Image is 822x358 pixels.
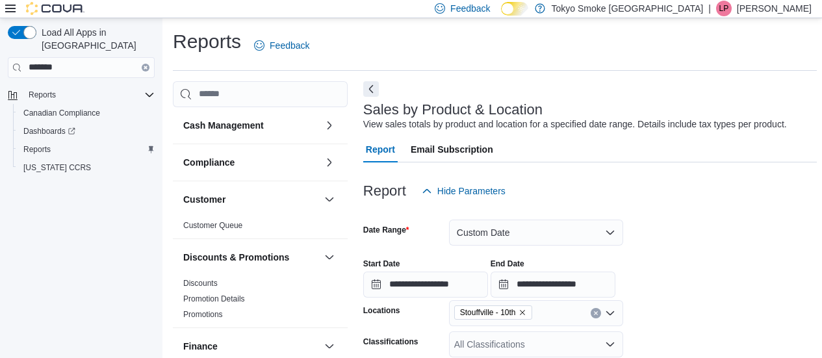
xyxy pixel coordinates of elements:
[173,29,241,55] h1: Reports
[173,275,348,327] div: Discounts & Promotions
[719,1,729,16] span: LP
[18,142,56,157] a: Reports
[23,144,51,155] span: Reports
[591,308,601,318] button: Clear input
[23,126,75,136] span: Dashboards
[18,105,105,121] a: Canadian Compliance
[183,309,223,320] span: Promotions
[36,26,155,52] span: Load All Apps in [GEOGRAPHIC_DATA]
[23,87,155,103] span: Reports
[142,64,149,71] button: Clear input
[552,1,704,16] p: Tokyo Smoke [GEOGRAPHIC_DATA]
[183,278,218,288] span: Discounts
[13,140,160,159] button: Reports
[23,87,61,103] button: Reports
[737,1,812,16] p: [PERSON_NAME]
[183,193,319,206] button: Customer
[13,159,160,177] button: [US_STATE] CCRS
[18,142,155,157] span: Reports
[173,218,348,238] div: Customer
[363,305,400,316] label: Locations
[605,339,615,350] button: Open list of options
[460,306,516,319] span: Stouffville - 10th
[454,305,532,320] span: Stouffville - 10th
[363,81,379,97] button: Next
[322,155,337,170] button: Compliance
[449,220,623,246] button: Custom Date
[708,1,711,16] p: |
[183,156,319,169] button: Compliance
[183,340,218,353] h3: Finance
[13,122,160,140] a: Dashboards
[183,279,218,288] a: Discounts
[366,136,395,162] span: Report
[363,337,418,347] label: Classifications
[417,178,511,204] button: Hide Parameters
[363,118,787,131] div: View sales totals by product and location for a specified date range. Details include tax types p...
[3,86,160,104] button: Reports
[322,192,337,207] button: Customer
[183,220,242,231] span: Customer Queue
[411,136,493,162] span: Email Subscription
[13,104,160,122] button: Canadian Compliance
[183,251,319,264] button: Discounts & Promotions
[18,123,155,139] span: Dashboards
[322,118,337,133] button: Cash Management
[363,272,488,298] input: Press the down key to open a popover containing a calendar.
[23,162,91,173] span: [US_STATE] CCRS
[183,310,223,319] a: Promotions
[501,2,528,16] input: Dark Mode
[183,340,319,353] button: Finance
[18,105,155,121] span: Canadian Compliance
[18,160,96,175] a: [US_STATE] CCRS
[363,102,543,118] h3: Sales by Product & Location
[491,272,615,298] input: Press the down key to open a popover containing a calendar.
[18,160,155,175] span: Washington CCRS
[363,183,406,199] h3: Report
[8,81,155,211] nav: Complex example
[183,294,245,303] a: Promotion Details
[26,2,84,15] img: Cova
[29,90,56,100] span: Reports
[437,185,506,198] span: Hide Parameters
[183,119,319,132] button: Cash Management
[183,193,225,206] h3: Customer
[491,259,524,269] label: End Date
[519,309,526,316] button: Remove Stouffville - 10th from selection in this group
[249,32,315,58] a: Feedback
[23,108,100,118] span: Canadian Compliance
[605,308,615,318] button: Open list of options
[322,339,337,354] button: Finance
[716,1,732,16] div: Luke Persaud
[270,39,309,52] span: Feedback
[322,249,337,265] button: Discounts & Promotions
[183,156,235,169] h3: Compliance
[450,2,490,15] span: Feedback
[363,259,400,269] label: Start Date
[183,119,264,132] h3: Cash Management
[363,225,409,235] label: Date Range
[183,221,242,230] a: Customer Queue
[18,123,81,139] a: Dashboards
[183,251,289,264] h3: Discounts & Promotions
